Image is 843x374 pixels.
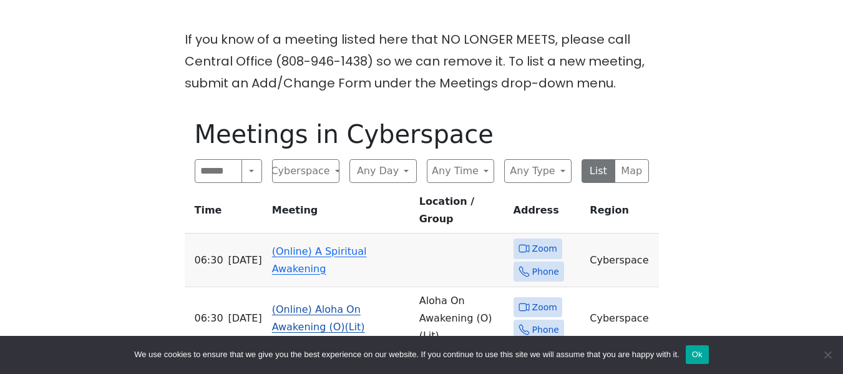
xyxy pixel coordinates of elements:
input: Search [195,159,243,183]
th: Region [585,193,658,234]
p: If you know of a meeting listed here that NO LONGER MEETS, please call Central Office (808-946-14... [185,29,659,94]
span: We use cookies to ensure that we give you the best experience on our website. If you continue to ... [134,348,679,361]
span: 06:30 [195,310,223,327]
button: Any Type [504,159,572,183]
button: Map [615,159,649,183]
span: Zoom [532,300,557,315]
span: 06:30 [195,252,223,269]
span: Phone [532,322,559,338]
button: Cyberspace [272,159,339,183]
a: (Online) Aloha On Awakening (O)(Lit) [272,303,365,333]
th: Location / Group [414,193,509,234]
td: Cyberspace [585,234,658,287]
th: Time [185,193,267,234]
button: Ok [686,345,709,364]
button: List [582,159,616,183]
th: Address [509,193,585,234]
button: Search [241,159,261,183]
span: [DATE] [228,252,262,269]
button: Any Time [427,159,494,183]
th: Meeting [267,193,414,234]
a: (Online) A Spiritual Awakening [272,245,367,275]
td: Aloha On Awakening (O) (Lit) [414,287,509,350]
h1: Meetings in Cyberspace [195,119,649,149]
span: No [821,348,834,361]
span: Zoom [532,241,557,257]
td: Cyberspace [585,287,658,350]
span: [DATE] [228,310,262,327]
button: Any Day [349,159,417,183]
span: Phone [532,264,559,280]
